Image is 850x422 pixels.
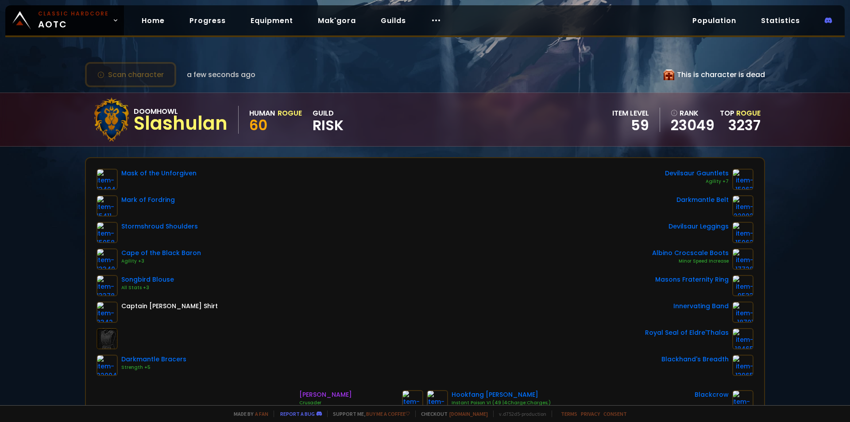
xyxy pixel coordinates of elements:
[671,119,715,132] a: 23049
[732,248,753,270] img: item-17728
[121,248,201,258] div: Cape of the Black Baron
[668,222,729,231] div: Devilsaur Leggings
[732,390,753,411] img: item-12651
[720,108,761,119] div: Top
[449,410,488,417] a: [DOMAIN_NAME]
[121,284,174,291] div: All Stats +3
[121,275,174,284] div: Songbird Blouse
[652,248,729,258] div: Albino Crocscale Boots
[671,108,715,119] div: rank
[603,410,627,417] a: Consent
[121,258,201,265] div: Agility +3
[402,390,423,411] img: item-17071
[182,12,233,30] a: Progress
[754,12,807,30] a: Statistics
[313,119,344,132] span: Risk
[187,69,255,80] span: a few seconds ago
[5,5,124,35] a: Classic HardcoreAOTC
[612,119,649,132] div: 59
[313,108,344,132] div: guild
[673,302,729,311] div: Innervating Band
[228,410,268,417] span: Made by
[732,355,753,376] img: item-13965
[135,12,172,30] a: Home
[612,108,649,119] div: item level
[97,355,118,376] img: item-22004
[249,115,267,135] span: 60
[665,178,729,185] div: Agility +7
[278,108,302,119] div: Rogue
[97,275,118,296] img: item-13378
[121,195,175,205] div: Mark of Fordring
[728,115,761,135] a: 3237
[327,410,410,417] span: Support me,
[121,364,186,371] div: Strength +5
[134,117,228,130] div: Slashulan
[655,275,729,284] div: Masons Fraternity Ring
[665,169,729,178] div: Devilsaur Gauntlets
[299,390,398,399] div: [PERSON_NAME]
[97,248,118,270] img: item-13340
[249,108,275,119] div: Human
[366,410,410,417] a: Buy me a coffee
[427,390,448,411] img: item-11635
[97,169,118,190] img: item-13404
[415,410,488,417] span: Checkout
[732,275,753,296] img: item-9533
[561,410,577,417] a: Terms
[280,410,315,417] a: Report a bug
[695,390,729,399] div: Blackcrow
[732,328,753,349] img: item-18465
[732,195,753,217] img: item-22002
[732,302,753,323] img: item-18701
[664,69,765,80] div: This is character is dead
[97,302,118,323] img: item-3342
[243,12,300,30] a: Equipment
[97,222,118,243] img: item-15058
[97,195,118,217] img: item-15411
[121,355,186,364] div: Darkmantle Bracers
[299,399,398,407] div: Crusader
[311,12,363,30] a: Mak'gora
[581,410,600,417] a: Privacy
[38,10,109,18] small: Classic Hardcore
[374,12,413,30] a: Guilds
[85,62,176,87] button: Scan character
[452,399,551,407] div: Instant Poison VI (49 |4Charge:Charges;)
[38,10,109,31] span: AOTC
[652,258,729,265] div: Minor Speed Increase
[121,302,218,311] div: Captain [PERSON_NAME] Shirt
[134,106,228,117] div: Doomhowl
[732,169,753,190] img: item-15063
[493,410,546,417] span: v. d752d5 - production
[452,390,551,399] div: Hookfang [PERSON_NAME]
[121,169,197,178] div: Mask of the Unforgiven
[661,355,729,364] div: Blackhand's Breadth
[645,328,729,337] div: Royal Seal of Eldre'Thalas
[736,108,761,118] span: Rogue
[121,222,198,231] div: Stormshroud Shoulders
[732,222,753,243] img: item-15062
[255,410,268,417] a: a fan
[676,195,729,205] div: Darkmantle Belt
[685,12,743,30] a: Population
